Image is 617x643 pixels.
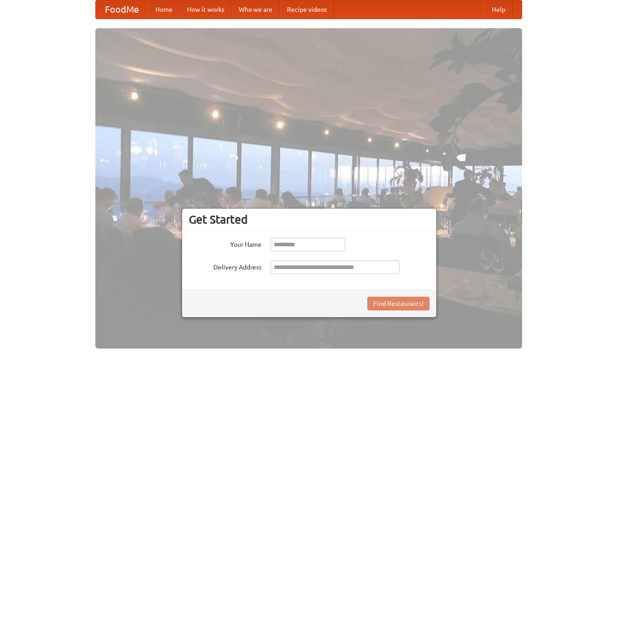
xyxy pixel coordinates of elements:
[189,238,262,249] label: Your Name
[189,260,262,272] label: Delivery Address
[189,213,429,226] h3: Get Started
[96,0,148,19] a: FoodMe
[484,0,513,19] a: Help
[180,0,232,19] a: How it works
[232,0,280,19] a: Who we are
[280,0,334,19] a: Recipe videos
[148,0,180,19] a: Home
[367,297,429,310] button: Find Restaurants!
